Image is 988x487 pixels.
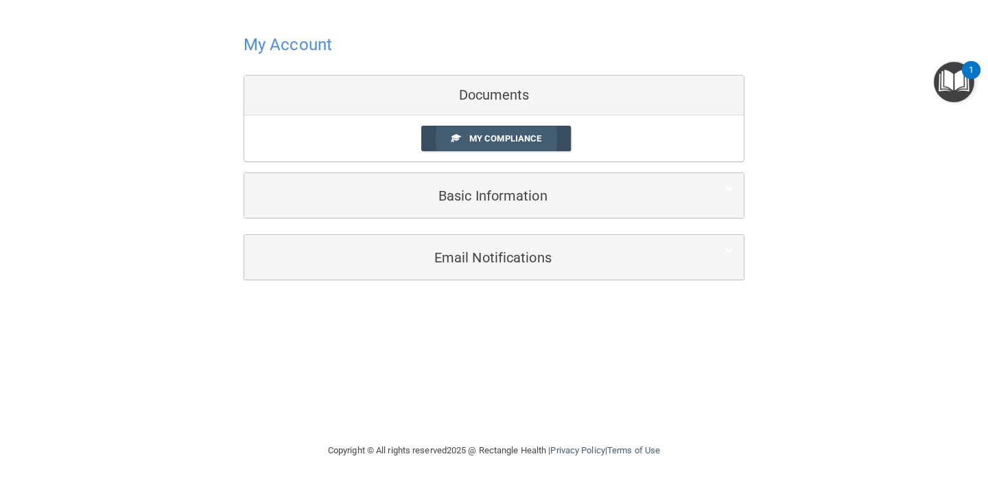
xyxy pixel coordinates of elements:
h4: My Account [244,36,332,54]
a: Email Notifications [255,242,733,273]
div: 1 [969,70,974,88]
a: Privacy Policy [550,445,604,455]
a: Terms of Use [607,445,660,455]
div: Documents [244,76,744,115]
div: Copyright © All rights reserved 2025 @ Rectangle Health | | [244,429,744,473]
button: Open Resource Center, 1 new notification [934,62,974,102]
span: My Compliance [469,133,541,144]
h5: Email Notifications [255,250,692,265]
a: Basic Information [255,180,733,211]
h5: Basic Information [255,188,692,203]
iframe: Drift Widget Chat Controller [751,411,972,466]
